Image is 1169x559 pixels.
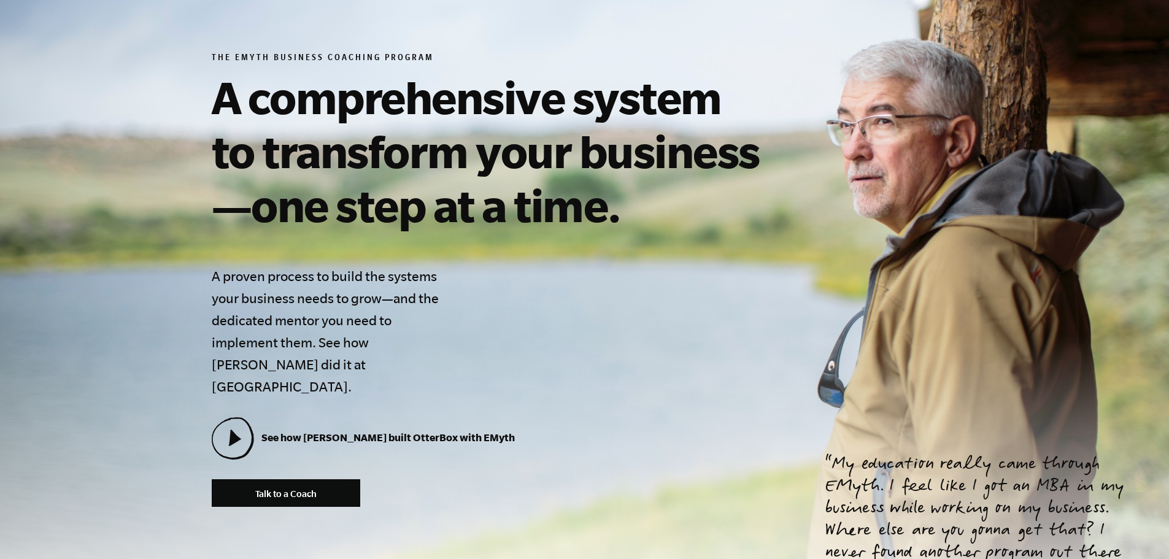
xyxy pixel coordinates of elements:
[1108,500,1169,559] iframe: Chat Widget
[212,431,515,443] a: See how [PERSON_NAME] built OtterBox with EMyth
[212,53,771,65] h6: The EMyth Business Coaching Program
[212,70,771,232] h1: A comprehensive system to transform your business—one step at a time.
[212,265,447,398] h4: A proven process to build the systems your business needs to grow—and the dedicated mentor you ne...
[212,479,360,507] a: Talk to a Coach
[255,488,317,499] span: Talk to a Coach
